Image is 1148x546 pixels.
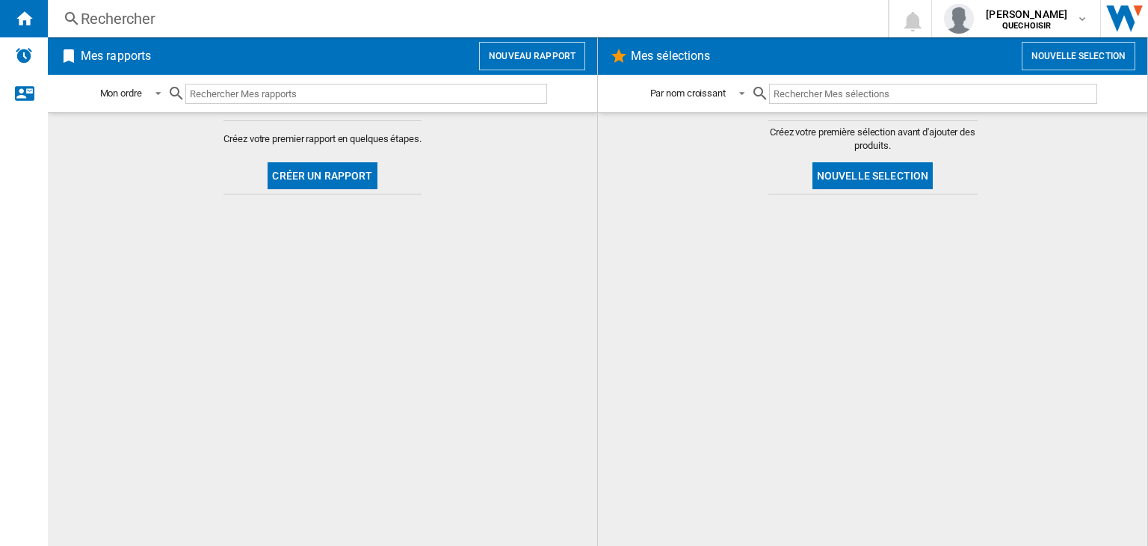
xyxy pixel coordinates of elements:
div: Mon ordre [100,88,142,99]
h2: Mes rapports [78,42,154,70]
span: [PERSON_NAME] [986,7,1067,22]
button: Nouvelle selection [812,162,933,189]
input: Rechercher Mes sélections [769,84,1097,104]
button: Nouvelle selection [1022,42,1135,70]
input: Rechercher Mes rapports [185,84,547,104]
img: alerts-logo.svg [15,46,33,64]
div: Rechercher [81,8,849,29]
button: Créer un rapport [268,162,377,189]
span: Créez votre premier rapport en quelques étapes. [223,132,421,146]
b: QUECHOISIR [1002,21,1051,31]
h2: Mes sélections [628,42,713,70]
button: Nouveau rapport [479,42,585,70]
div: Par nom croissant [650,88,726,99]
img: profile.jpg [944,4,974,34]
span: Créez votre première sélection avant d'ajouter des produits. [768,126,978,153]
